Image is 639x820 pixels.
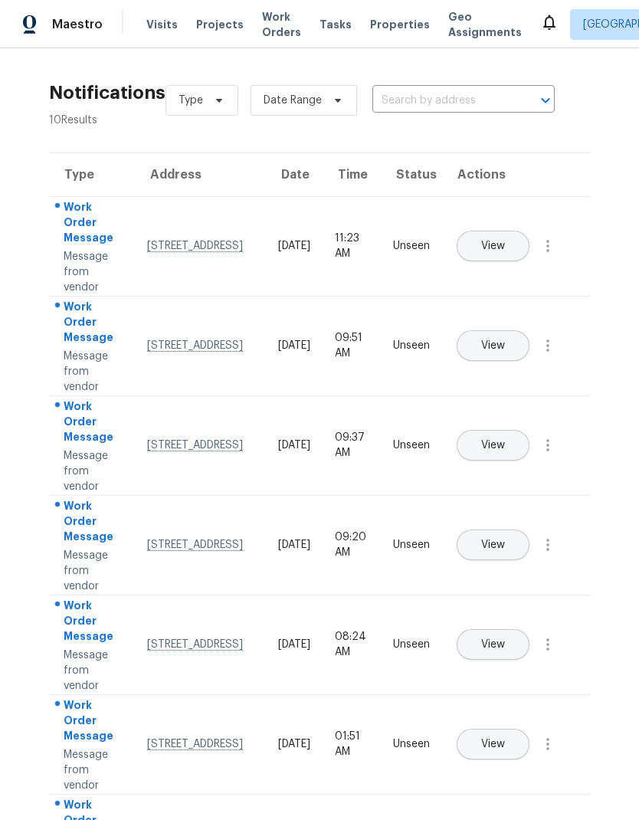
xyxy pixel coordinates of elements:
[278,537,310,553] div: [DATE]
[49,113,165,128] div: 10 Results
[335,629,369,660] div: 08:24 AM
[393,338,430,353] div: Unseen
[264,93,322,108] span: Date Range
[457,629,529,660] button: View
[335,231,369,261] div: 11:23 AM
[370,17,430,32] span: Properties
[535,90,556,111] button: Open
[457,729,529,759] button: View
[196,17,244,32] span: Projects
[64,399,123,448] div: Work Order Message
[323,153,381,196] th: Time
[393,637,430,652] div: Unseen
[335,530,369,560] div: 09:20 AM
[335,330,369,361] div: 09:51 AM
[448,9,522,40] span: Geo Assignments
[481,639,505,651] span: View
[335,729,369,759] div: 01:51 AM
[278,438,310,453] div: [DATE]
[381,153,442,196] th: Status
[266,153,323,196] th: Date
[481,540,505,551] span: View
[179,93,203,108] span: Type
[372,89,512,113] input: Search by address
[481,739,505,750] span: View
[64,299,123,349] div: Work Order Message
[64,697,123,747] div: Work Order Message
[49,153,135,196] th: Type
[457,330,529,361] button: View
[393,736,430,752] div: Unseen
[262,9,301,40] span: Work Orders
[457,231,529,261] button: View
[64,448,123,494] div: Message from vendor
[278,637,310,652] div: [DATE]
[135,153,266,196] th: Address
[481,440,505,451] span: View
[278,736,310,752] div: [DATE]
[457,430,529,461] button: View
[335,430,369,461] div: 09:37 AM
[49,85,165,100] h2: Notifications
[64,349,123,395] div: Message from vendor
[278,338,310,353] div: [DATE]
[64,548,123,594] div: Message from vendor
[64,199,123,249] div: Work Order Message
[64,598,123,648] div: Work Order Message
[442,153,590,196] th: Actions
[481,340,505,352] span: View
[481,241,505,252] span: View
[393,438,430,453] div: Unseen
[319,19,352,30] span: Tasks
[64,747,123,793] div: Message from vendor
[393,537,430,553] div: Unseen
[64,249,123,295] div: Message from vendor
[393,238,430,254] div: Unseen
[64,498,123,548] div: Work Order Message
[146,17,178,32] span: Visits
[457,530,529,560] button: View
[64,648,123,694] div: Message from vendor
[278,238,310,254] div: [DATE]
[52,17,103,32] span: Maestro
